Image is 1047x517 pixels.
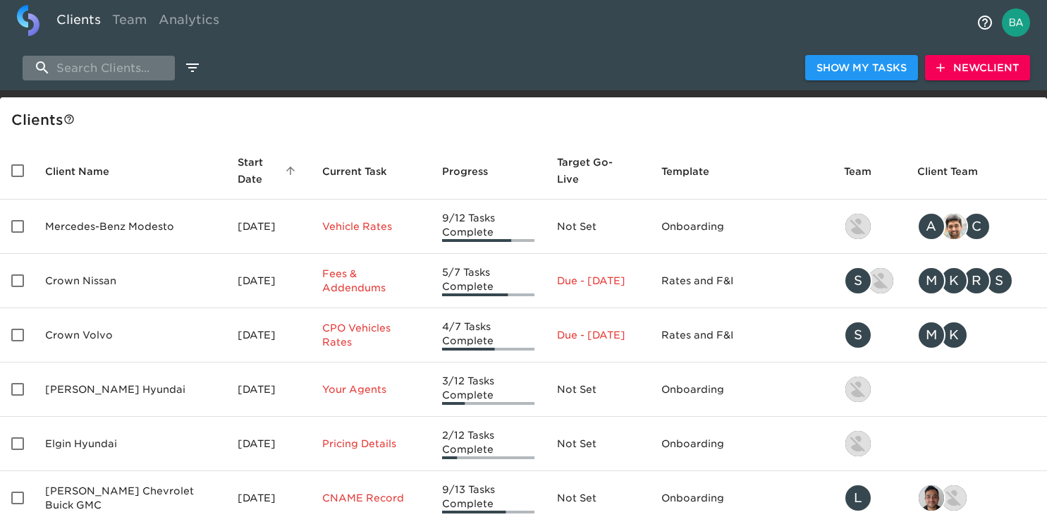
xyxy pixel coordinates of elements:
input: search [23,56,175,80]
td: Rates and F&I [650,254,833,308]
span: This is the next Task in this Hub that should be completed [322,163,387,180]
td: Onboarding [650,417,833,471]
a: Clients [51,5,106,39]
div: angelique.nurse@roadster.com, sandeep@simplemnt.com, clayton.mandel@roadster.com [917,212,1036,241]
img: kevin.lo@roadster.com [845,377,871,402]
span: New Client [936,59,1019,77]
td: 2/12 Tasks Complete [431,417,546,471]
td: 4/7 Tasks Complete [431,308,546,363]
div: mcooley@crowncars.com, kwilson@crowncars.com [917,321,1036,349]
p: Fees & Addendums [322,267,419,295]
td: Onboarding [650,200,833,254]
img: austin@roadster.com [868,268,893,293]
p: Due - [DATE] [557,328,638,342]
div: K [940,321,968,349]
img: nikko.foster@roadster.com [941,485,967,511]
p: Pricing Details [322,437,419,451]
div: kevin.lo@roadster.com [844,430,895,458]
div: R [962,267,991,295]
div: savannah@roadster.com, austin@roadster.com [844,267,895,295]
div: Client s [11,109,1041,131]
td: [PERSON_NAME] Hyundai [34,363,226,417]
td: 3/12 Tasks Complete [431,363,546,417]
td: Onboarding [650,363,833,417]
svg: This is a list of all of your clients and clients shared with you [63,114,75,125]
td: Elgin Hyundai [34,417,226,471]
img: kevin.lo@roadster.com [845,214,871,239]
a: Team [106,5,153,39]
span: Target Go-Live [557,154,638,188]
p: CPO Vehicles Rates [322,321,419,349]
div: L [844,484,872,512]
a: Analytics [153,5,225,39]
div: kevin.lo@roadster.com [844,212,895,241]
td: [DATE] [226,417,311,471]
img: sai@simplemnt.com [919,485,944,511]
td: 9/12 Tasks Complete [431,200,546,254]
td: Not Set [546,417,649,471]
td: [DATE] [226,308,311,363]
div: M [917,321,945,349]
span: Team [844,163,890,180]
div: A [917,212,945,241]
div: K [940,267,968,295]
td: Rates and F&I [650,308,833,363]
div: S [985,267,1013,295]
div: savannah@roadster.com [844,321,895,349]
p: Due - [DATE] [557,274,638,288]
span: Calculated based on the start date and the duration of all Tasks contained in this Hub. [557,154,620,188]
span: Start Date [238,154,300,188]
div: kevin.lo@roadster.com [844,375,895,403]
td: 5/7 Tasks Complete [431,254,546,308]
span: Client Team [917,163,996,180]
img: kevin.lo@roadster.com [845,431,871,456]
span: Current Task [322,163,405,180]
span: Progress [442,163,506,180]
button: Show My Tasks [805,55,918,81]
img: sandeep@simplemnt.com [941,214,967,239]
div: sai@simplemnt.com, nikko.foster@roadster.com [917,484,1036,512]
td: Crown Nissan [34,254,226,308]
td: Not Set [546,363,649,417]
p: CNAME Record [322,491,419,505]
span: Template [661,163,728,180]
td: Not Set [546,200,649,254]
td: Crown Volvo [34,308,226,363]
div: leland@roadster.com [844,484,895,512]
td: [DATE] [226,200,311,254]
span: Show My Tasks [816,59,907,77]
p: Your Agents [322,382,419,396]
div: mcooley@crowncars.com, kwilson@crowncars.com, rrobins@crowncars.com, sparent@crowncars.com [917,267,1036,295]
span: Client Name [45,163,128,180]
button: edit [180,56,204,80]
div: C [962,212,991,241]
div: S [844,321,872,349]
td: [DATE] [226,254,311,308]
img: Profile [1002,8,1030,37]
div: S [844,267,872,295]
button: NewClient [925,55,1030,81]
img: logo [17,5,39,36]
td: [DATE] [226,363,311,417]
td: Mercedes-Benz Modesto [34,200,226,254]
p: Vehicle Rates [322,219,419,233]
div: M [917,267,945,295]
button: notifications [968,6,1002,39]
